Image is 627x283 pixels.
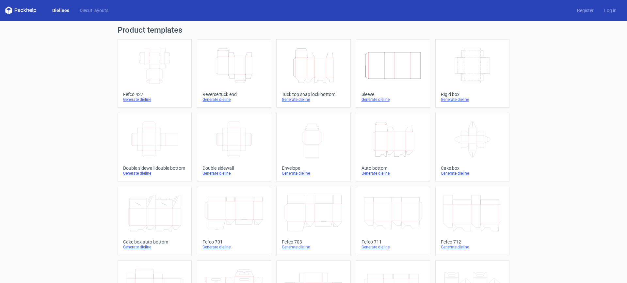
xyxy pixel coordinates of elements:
[197,39,271,108] a: Reverse tuck endGenerate dieline
[356,39,430,108] a: SleeveGenerate dieline
[282,239,345,244] div: Fefco 703
[123,165,186,171] div: Double sidewall double bottom
[441,97,504,102] div: Generate dieline
[441,244,504,250] div: Generate dieline
[276,113,350,181] a: EnvelopeGenerate dieline
[435,39,509,108] a: Rigid boxGenerate dieline
[202,244,265,250] div: Generate dieline
[276,39,350,108] a: Tuck top snap lock bottomGenerate dieline
[202,165,265,171] div: Double sidewall
[118,113,192,181] a: Double sidewall double bottomGenerate dieline
[362,239,425,244] div: Fefco 711
[47,7,74,14] a: Dielines
[356,187,430,255] a: Fefco 711Generate dieline
[356,113,430,181] a: Auto bottomGenerate dieline
[362,171,425,176] div: Generate dieline
[572,7,599,14] a: Register
[435,113,509,181] a: Cake boxGenerate dieline
[123,171,186,176] div: Generate dieline
[123,244,186,250] div: Generate dieline
[202,239,265,244] div: Fefco 701
[282,244,345,250] div: Generate dieline
[441,92,504,97] div: Rigid box
[282,171,345,176] div: Generate dieline
[197,113,271,181] a: Double sidewallGenerate dieline
[118,187,192,255] a: Cake box auto bottomGenerate dieline
[282,165,345,171] div: Envelope
[202,92,265,97] div: Reverse tuck end
[74,7,114,14] a: Diecut layouts
[435,187,509,255] a: Fefco 712Generate dieline
[441,239,504,244] div: Fefco 712
[202,171,265,176] div: Generate dieline
[441,165,504,171] div: Cake box
[123,239,186,244] div: Cake box auto bottom
[362,165,425,171] div: Auto bottom
[441,171,504,176] div: Generate dieline
[197,187,271,255] a: Fefco 701Generate dieline
[118,26,509,34] h1: Product templates
[362,244,425,250] div: Generate dieline
[123,97,186,102] div: Generate dieline
[123,92,186,97] div: Fefco 427
[276,187,350,255] a: Fefco 703Generate dieline
[599,7,622,14] a: Log in
[362,97,425,102] div: Generate dieline
[118,39,192,108] a: Fefco 427Generate dieline
[282,97,345,102] div: Generate dieline
[202,97,265,102] div: Generate dieline
[282,92,345,97] div: Tuck top snap lock bottom
[362,92,425,97] div: Sleeve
